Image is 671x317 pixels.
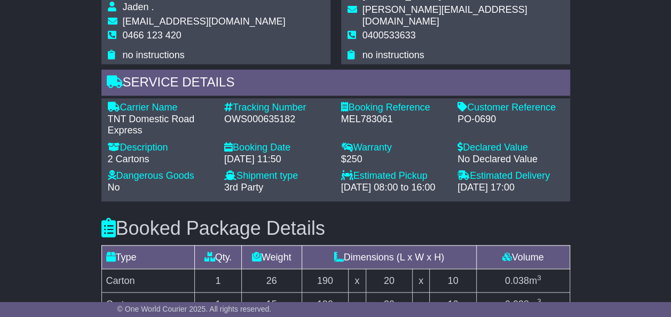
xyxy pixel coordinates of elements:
td: 20 [366,268,412,292]
td: 190 [302,292,348,315]
td: Dimensions (L x W x H) [302,245,476,268]
span: 0466 123 420 [123,30,181,41]
td: 20 [366,292,412,315]
span: no instructions [362,50,424,60]
td: 10 [430,268,476,292]
sup: 3 [537,273,541,281]
div: No Declared Value [457,153,564,165]
div: Declared Value [457,141,564,153]
div: Customer Reference [457,101,564,113]
td: x [412,292,429,315]
div: [DATE] 11:50 [224,153,330,165]
td: 190 [302,268,348,292]
td: Qty. [195,245,241,268]
div: Dangerous Goods [108,170,214,181]
div: MEL783061 [341,113,447,125]
div: 2 Cartons [108,153,214,165]
span: © One World Courier 2025. All rights reserved. [117,305,272,313]
div: Booking Date [224,141,330,153]
td: m [476,268,570,292]
td: Volume [476,245,570,268]
div: Booking Reference [341,101,447,113]
sup: 3 [537,297,541,305]
h3: Booked Package Details [101,217,570,239]
td: x [349,292,366,315]
td: x [412,268,429,292]
div: [DATE] 17:00 [457,181,564,193]
div: Description [108,141,214,153]
span: 3rd Party [224,181,263,192]
div: TNT Domestic Road Express [108,113,214,136]
td: 1 [195,268,241,292]
span: 0400533633 [362,30,416,41]
span: no instructions [123,50,185,60]
div: Carrier Name [108,101,214,113]
div: Estimated Delivery [457,170,564,181]
div: Estimated Pickup [341,170,447,181]
div: $250 [341,153,447,165]
td: m [476,292,570,315]
span: [PERSON_NAME][EMAIL_ADDRESS][DOMAIN_NAME] [362,4,527,27]
td: 1 [195,292,241,315]
div: Warranty [341,141,447,153]
div: OWS000635182 [224,113,330,125]
td: Carton [101,292,195,315]
span: Jaden . [123,2,154,12]
td: Carton [101,268,195,292]
div: Tracking Number [224,101,330,113]
div: [DATE] 08:00 to 16:00 [341,181,447,193]
span: 0.038 [505,275,529,286]
div: Shipment type [224,170,330,181]
td: Weight [241,245,302,268]
td: 10 [430,292,476,315]
td: 26 [241,268,302,292]
td: x [349,268,366,292]
td: 15 [241,292,302,315]
td: Type [101,245,195,268]
span: [EMAIL_ADDRESS][DOMAIN_NAME] [123,16,286,27]
span: No [108,181,120,192]
span: 0.038 [505,298,529,309]
div: Service Details [101,69,570,98]
div: PO-0690 [457,113,564,125]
